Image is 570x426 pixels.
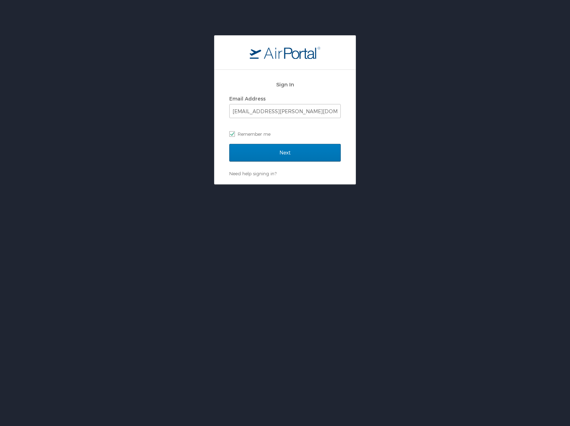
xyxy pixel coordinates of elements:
input: Next [229,144,341,162]
a: Need help signing in? [229,171,277,176]
h2: Sign In [229,80,341,89]
label: Email Address [229,96,266,102]
img: logo [250,46,320,59]
label: Remember me [229,129,341,139]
